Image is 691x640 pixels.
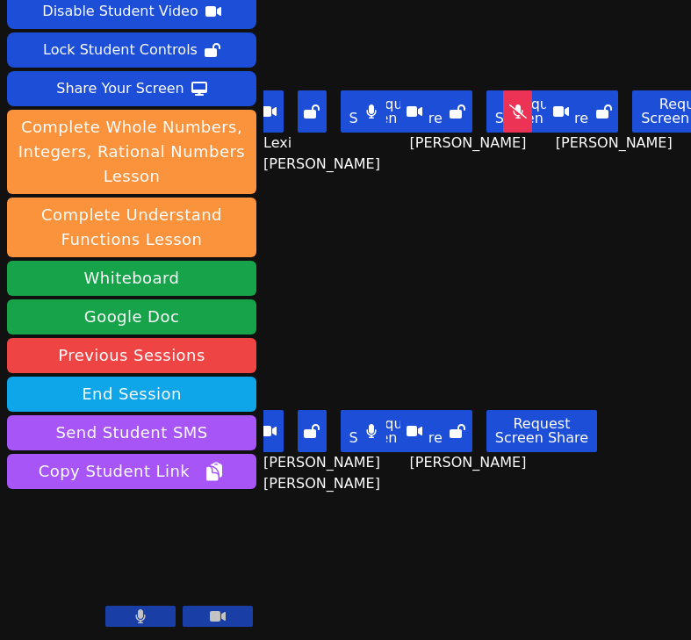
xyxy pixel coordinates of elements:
[409,452,530,473] span: [PERSON_NAME]
[486,410,597,452] button: Request Screen Share
[7,415,256,450] button: Send Student SMS
[7,377,256,412] button: End Session
[7,110,256,194] button: Complete Whole Numbers, Integers, Rational Numbers Lesson
[486,90,597,133] button: Request Screen Share
[7,32,256,68] button: Lock Student Controls
[263,133,385,175] span: Lexi [PERSON_NAME]
[56,75,184,103] div: Share Your Screen
[341,410,451,452] button: Request Screen Share
[7,299,256,334] a: Google Doc
[263,452,385,494] span: [PERSON_NAME] [PERSON_NAME]
[409,133,530,154] span: [PERSON_NAME]
[7,71,256,106] button: Share Your Screen
[556,133,677,154] span: [PERSON_NAME]
[7,454,256,489] button: Copy Student Link
[43,36,198,64] div: Lock Student Controls
[341,90,451,133] button: Request Screen Share
[7,198,256,257] button: Complete Understand Functions Lesson
[39,459,225,484] span: Copy Student Link
[7,338,256,373] a: Previous Sessions
[7,261,256,296] button: Whiteboard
